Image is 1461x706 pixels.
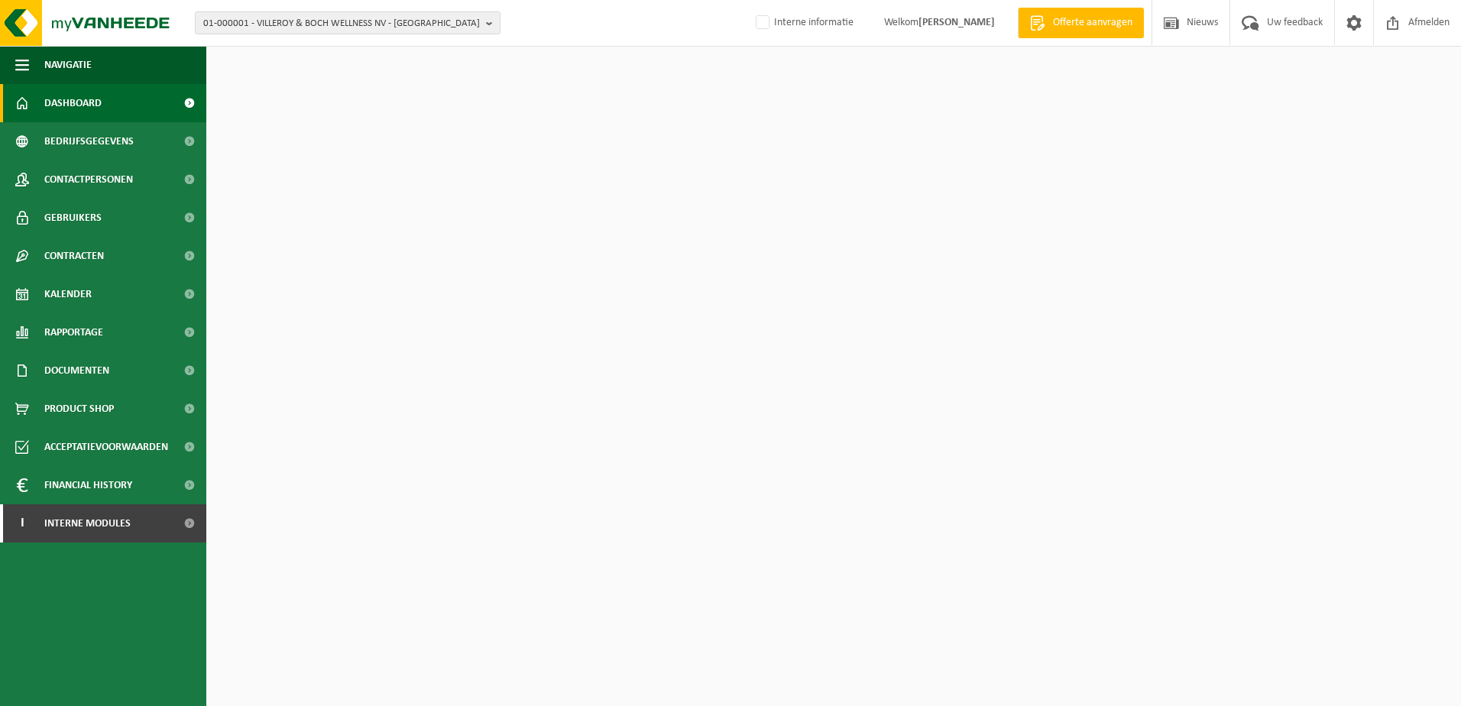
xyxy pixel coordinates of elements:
[918,17,995,28] strong: [PERSON_NAME]
[195,11,500,34] button: 01-000001 - VILLEROY & BOCH WELLNESS NV - [GEOGRAPHIC_DATA]
[44,428,168,466] span: Acceptatievoorwaarden
[44,313,103,351] span: Rapportage
[203,12,480,35] span: 01-000001 - VILLEROY & BOCH WELLNESS NV - [GEOGRAPHIC_DATA]
[1018,8,1144,38] a: Offerte aanvragen
[44,275,92,313] span: Kalender
[44,466,132,504] span: Financial History
[1049,15,1136,31] span: Offerte aanvragen
[44,122,134,160] span: Bedrijfsgegevens
[44,351,109,390] span: Documenten
[44,504,131,542] span: Interne modules
[44,46,92,84] span: Navigatie
[753,11,854,34] label: Interne informatie
[44,237,104,275] span: Contracten
[44,84,102,122] span: Dashboard
[15,504,29,542] span: I
[44,390,114,428] span: Product Shop
[44,199,102,237] span: Gebruikers
[44,160,133,199] span: Contactpersonen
